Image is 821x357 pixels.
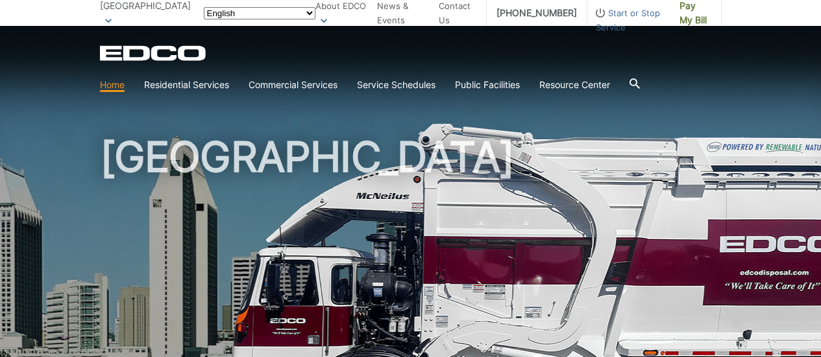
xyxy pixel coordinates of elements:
a: Public Facilities [455,78,520,92]
a: Residential Services [144,78,229,92]
a: Resource Center [539,78,610,92]
select: Select a language [204,7,315,19]
a: Service Schedules [357,78,435,92]
a: Commercial Services [249,78,337,92]
a: Home [100,78,125,92]
a: EDCD logo. Return to the homepage. [100,45,208,61]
